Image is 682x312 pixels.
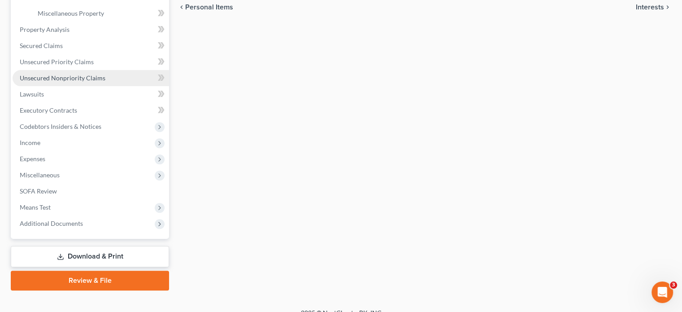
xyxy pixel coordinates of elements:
span: Secured Claims [20,42,63,49]
a: Review & File [11,271,169,290]
a: Unsecured Nonpriority Claims [13,70,169,86]
span: Unsecured Priority Claims [20,58,94,66]
i: chevron_right [664,4,671,11]
button: chevron_left Personal Items [178,4,233,11]
span: Interests [636,4,664,11]
span: Executory Contracts [20,106,77,114]
span: Additional Documents [20,220,83,227]
a: SOFA Review [13,183,169,199]
span: Property Analysis [20,26,70,33]
span: Income [20,139,40,146]
iframe: Intercom live chat [652,281,673,303]
span: Miscellaneous [20,171,60,179]
span: Codebtors Insiders & Notices [20,123,101,130]
button: Interests chevron_right [636,4,671,11]
i: chevron_left [178,4,185,11]
a: Property Analysis [13,22,169,38]
a: Miscellaneous Property [30,5,169,22]
span: Miscellaneous Property [38,9,104,17]
a: Executory Contracts [13,102,169,119]
a: Download & Print [11,246,169,267]
span: Expenses [20,155,45,163]
a: Secured Claims [13,38,169,54]
span: Means Test [20,203,51,211]
a: Lawsuits [13,86,169,102]
a: Unsecured Priority Claims [13,54,169,70]
span: Personal Items [185,4,233,11]
span: SOFA Review [20,187,57,195]
span: Lawsuits [20,90,44,98]
span: 3 [670,281,677,289]
span: Unsecured Nonpriority Claims [20,74,105,82]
